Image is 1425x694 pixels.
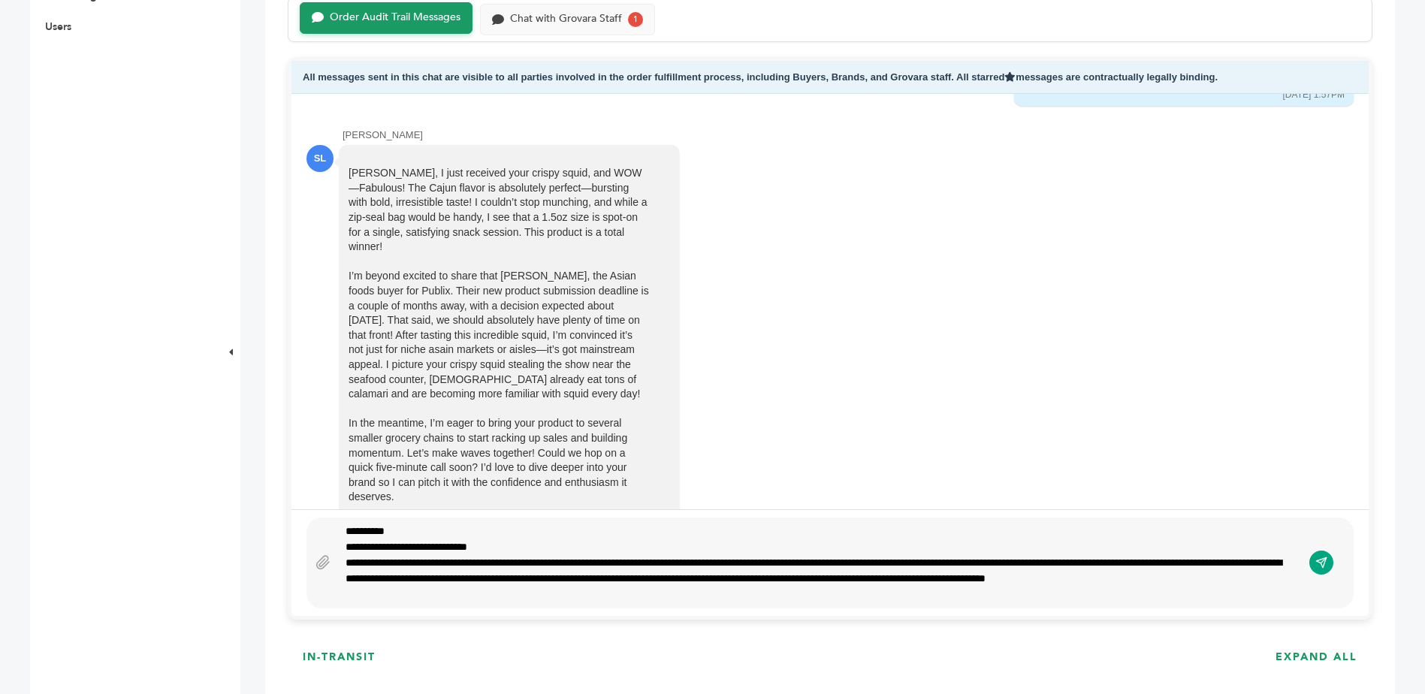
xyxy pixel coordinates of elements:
[330,11,460,24] div: Order Audit Trail Messages
[306,145,334,172] div: SL
[343,128,1354,142] div: [PERSON_NAME]
[45,20,71,34] a: Users
[349,166,649,548] div: [PERSON_NAME], I just received your crispy squid, and WOW—Fabulous! The Cajun flavor is absolutel...
[291,61,1369,95] div: All messages sent in this chat are visible to all parties involved in the order fulfillment proce...
[510,13,622,26] div: Chat with Grovara Staff
[349,269,649,401] div: I’m beyond excited to share that [PERSON_NAME], the Asian foods buyer for Publix. Their new produ...
[303,650,376,665] h3: IN-TRANSIT
[1276,650,1357,665] h3: EXPAND ALL
[628,12,643,27] div: 1
[349,416,649,505] div: In the meantime, I’m eager to bring your product to several smaller grocery chains to start racki...
[1283,89,1345,101] div: [DATE] 1:57PM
